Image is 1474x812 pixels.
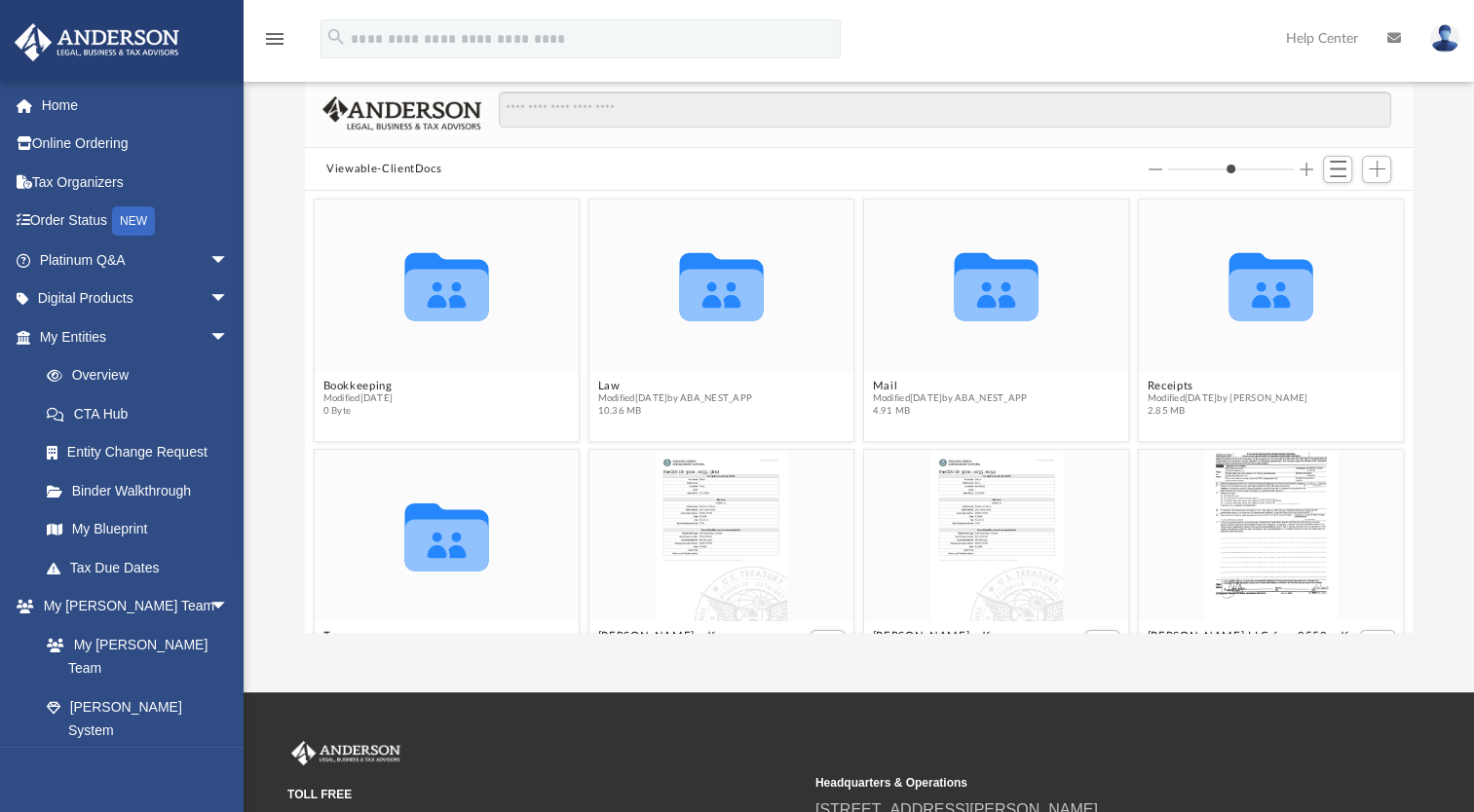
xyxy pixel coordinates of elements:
img: User Pic [1430,24,1459,53]
small: Headquarters & Operations [815,774,1330,792]
a: Tax Organizers [14,163,258,202]
span: 4.91 MB [873,405,1028,418]
button: Tax [323,630,394,643]
a: CTA Hub [27,394,258,433]
span: Modified [DATE] [323,392,394,405]
a: Overview [27,356,258,395]
span: arrow_drop_down [209,240,248,280]
a: Online Ordering [14,125,258,164]
input: Column size [1168,163,1294,176]
a: Order StatusNEW [14,202,258,241]
div: NEW [112,206,155,236]
span: arrow_drop_down [209,279,248,319]
button: More options [1360,630,1395,650]
button: Law [598,380,753,392]
button: Increase column size [1300,163,1313,176]
span: Modified [DATE] by ABA_NEST_APP [873,392,1028,405]
button: More options [811,630,846,650]
a: Home [14,86,258,125]
i: search [325,26,347,48]
a: menu [263,37,286,51]
button: Bookkeeping [323,380,394,392]
img: Anderson Advisors Platinum Portal [9,23,185,61]
a: [PERSON_NAME] System [27,687,248,750]
input: Search files and folders [499,92,1391,129]
span: Modified [DATE] by [PERSON_NAME] [1148,392,1308,405]
span: 10.36 MB [598,405,753,418]
a: Entity Change Request [27,433,258,472]
a: Platinum Q&Aarrow_drop_down [14,240,258,279]
a: Tax Due Dates [27,548,258,587]
button: [PERSON_NAME].pdf [598,630,759,643]
button: More options [1085,630,1120,650]
span: Modified [DATE] by ABA_NEST_APP [598,392,753,405]
div: grid [305,191,1413,633]
span: 2.85 MB [1148,405,1308,418]
small: TOLL FREE [287,786,802,803]
img: Anderson Advisors Platinum Portal [287,741,404,766]
a: Digital Productsarrow_drop_down [14,279,258,318]
button: [PERSON_NAME].pdf [873,630,1034,643]
span: 0 Byte [323,405,394,418]
i: menu [263,27,286,51]
a: My [PERSON_NAME] Team [27,625,239,687]
span: arrow_drop_down [209,317,248,357]
button: Mail [873,380,1028,392]
a: My [PERSON_NAME] Teamarrow_drop_down [14,587,248,626]
button: Add [1362,156,1391,183]
button: Decrease column size [1149,163,1162,176]
button: [PERSON_NAME] LLC form2553.pdf [1148,630,1349,643]
a: Binder Walkthrough [27,471,258,510]
button: Switch to List View [1323,156,1352,183]
span: arrow_drop_down [209,587,248,627]
button: Receipts [1148,380,1308,392]
button: Viewable-ClientDocs [326,161,441,178]
a: My Entitiesarrow_drop_down [14,317,258,356]
a: My Blueprint [27,510,248,549]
